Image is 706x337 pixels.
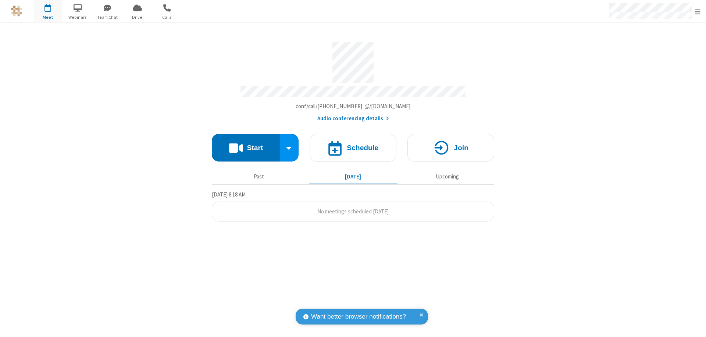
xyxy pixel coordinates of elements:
[347,144,378,151] h4: Schedule
[317,208,389,215] span: No meetings scheduled [DATE]
[212,36,494,123] section: Account details
[309,170,397,184] button: [DATE]
[34,14,62,21] span: Meet
[454,144,468,151] h4: Join
[212,134,280,162] button: Start
[153,14,181,21] span: Calls
[247,144,263,151] h4: Start
[11,6,22,17] img: QA Selenium DO NOT DELETE OR CHANGE
[317,114,389,123] button: Audio conferencing details
[296,102,411,111] button: Copy my meeting room linkCopy my meeting room link
[688,318,700,332] iframe: Chat
[212,190,494,222] section: Today's Meetings
[94,14,121,21] span: Team Chat
[212,191,246,198] span: [DATE] 8:18 AM
[311,312,406,322] span: Want better browser notifications?
[215,170,303,184] button: Past
[407,134,494,162] button: Join
[64,14,92,21] span: Webinars
[296,103,411,110] span: Copy my meeting room link
[124,14,151,21] span: Drive
[403,170,492,184] button: Upcoming
[280,134,299,162] div: Start conference options
[310,134,396,162] button: Schedule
